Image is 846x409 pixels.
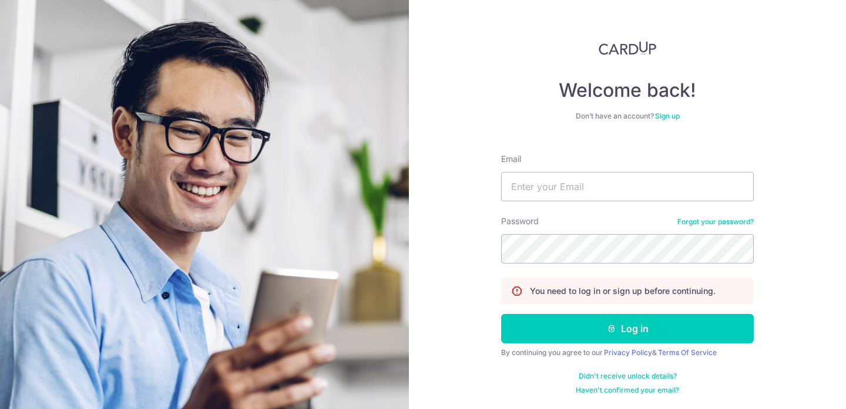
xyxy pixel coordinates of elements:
div: Don’t have an account? [501,111,754,121]
input: Enter your Email [501,172,754,201]
label: Email [501,153,521,165]
a: Haven't confirmed your email? [576,386,679,395]
h4: Welcome back! [501,79,754,102]
a: Privacy Policy [604,348,652,357]
p: You need to log in or sign up before continuing. [530,285,716,297]
button: Log in [501,314,754,343]
a: Forgot your password? [677,217,754,227]
label: Password [501,215,539,227]
div: By continuing you agree to our & [501,348,754,357]
img: CardUp Logo [599,41,656,55]
a: Didn't receive unlock details? [579,371,677,381]
a: Terms Of Service [658,348,717,357]
a: Sign up [655,111,680,120]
